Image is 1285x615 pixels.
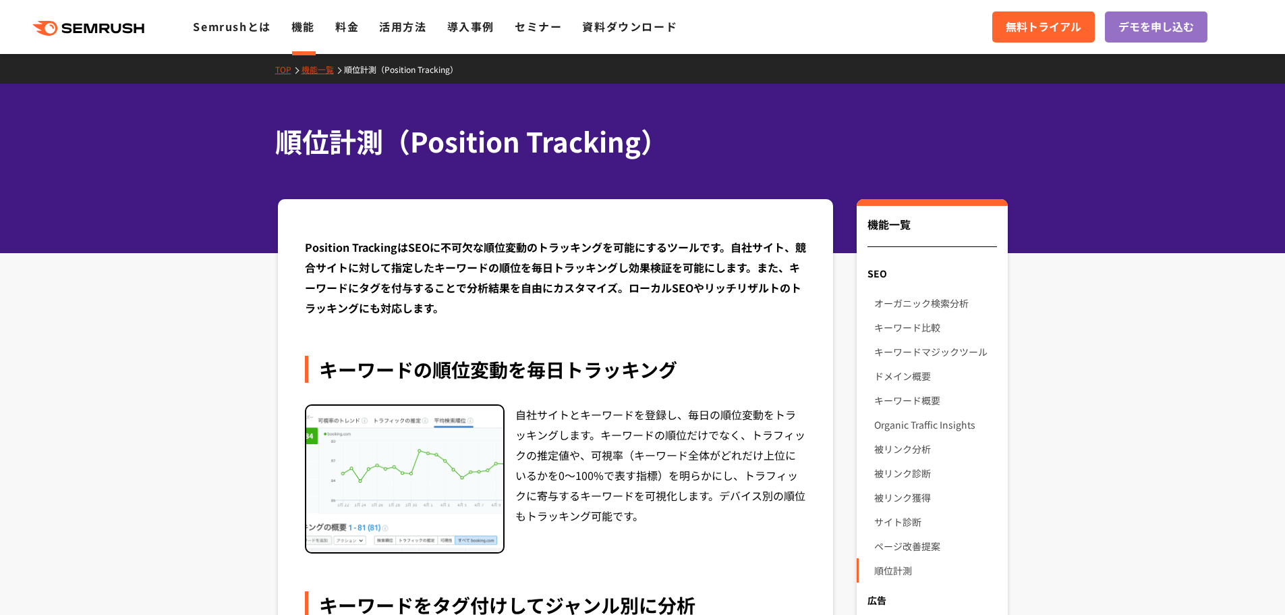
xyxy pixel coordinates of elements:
[874,340,996,364] a: キーワードマジックツール
[291,18,315,34] a: 機能
[992,11,1095,43] a: 無料トライアル
[379,18,426,34] a: 活用方法
[1118,18,1194,36] span: デモを申し込む
[305,356,807,383] div: キーワードの順位変動を毎日トラッキング
[515,18,562,34] a: セミナー
[874,534,996,558] a: ページ改善提案
[344,63,468,75] a: 順位計測（Position Tracking）
[874,291,996,315] a: オーガニック検索分析
[874,485,996,510] a: 被リンク獲得
[515,404,807,554] div: 自社サイトとキーワードを登録し、毎日の順位変動をトラッキングします。キーワードの順位だけでなく、トラフィックの推定値や、可視率（キーワード全体がどれだけ上位にいるかを0～100%で表す指標）を明...
[305,237,807,318] div: Position TrackingはSEOに不可欠な順位変動のトラッキングを可能にするツールです。自社サイト、競合サイトに対して指定したキーワードの順位を毎日トラッキングし効果検証を可能にします...
[193,18,270,34] a: Semrushとは
[335,18,359,34] a: 料金
[275,63,302,75] a: TOP
[306,406,503,553] img: 順位計測（Position Tracking） 順位変動
[582,18,677,34] a: 資料ダウンロード
[874,461,996,485] a: 被リンク診断
[447,18,494,34] a: 導入事例
[1105,11,1207,43] a: デモを申し込む
[874,388,996,412] a: キーワード概要
[302,63,344,75] a: 機能一覧
[857,588,1007,612] div: 広告
[874,558,996,583] a: 順位計測
[874,364,996,388] a: ドメイン概要
[874,437,996,461] a: 被リンク分析
[867,216,996,247] div: 機能一覧
[857,261,1007,286] div: SEO
[874,510,996,534] a: サイト診断
[1006,18,1081,36] span: 無料トライアル
[874,412,996,437] a: Organic Traffic Insights
[275,122,997,161] h1: 順位計測（Position Tracking）
[874,315,996,340] a: キーワード比較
